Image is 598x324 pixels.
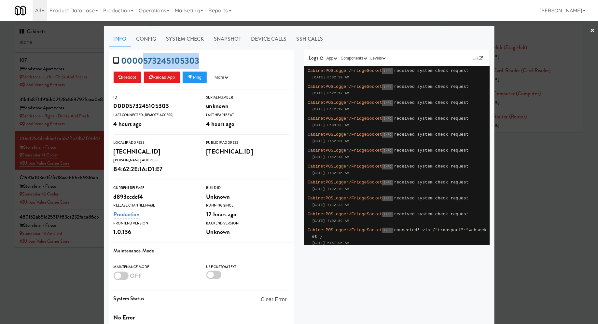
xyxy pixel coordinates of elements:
[114,140,197,146] div: Local IP Address
[382,132,393,138] span: INFO
[312,91,349,95] span: [DATE] 8:22:17 AM
[309,54,318,61] span: Logs
[161,31,209,47] a: System Check
[206,185,289,191] div: Build Id
[206,119,235,128] span: 4 hours ago
[312,241,349,245] span: [DATE] 6:57:05 AM
[369,55,387,61] button: Levels
[382,212,393,217] span: INFO
[114,295,144,302] span: System Status
[114,185,197,191] div: Current Release
[312,155,349,159] span: [DATE] 7:42:44 AM
[206,226,289,237] div: Unknown
[15,5,26,16] img: Micromart
[206,112,289,118] div: Last Heartbeat
[206,140,289,146] div: Public IP Address
[206,101,289,112] div: unknown
[394,132,469,137] span: received system check request
[382,180,393,185] span: INFO
[308,164,382,169] span: CabinetPOSLogger/FridgeSocket
[382,100,393,106] span: INFO
[114,72,142,83] button: Reboot
[114,264,197,270] div: Maintenance Mode
[209,72,234,83] button: More
[209,31,246,47] a: Snapshot
[206,264,289,270] div: Use Custom Text
[382,84,393,90] span: INFO
[114,247,154,254] span: Maintenance Mode
[114,226,197,237] div: 1.0.136
[394,84,469,89] span: received system check request
[394,100,469,105] span: received system check request
[312,187,349,191] span: [DATE] 7:22:40 AM
[394,148,469,153] span: received system check request
[246,31,292,47] a: Device Calls
[292,31,328,47] a: SSH Calls
[312,107,349,111] span: [DATE] 8:12:19 AM
[308,148,382,153] span: CabinetPOSLogger/FridgeSocket
[312,219,349,223] span: [DATE] 7:02:59 AM
[325,55,339,61] button: App
[144,72,180,83] button: Reload App
[394,196,469,201] span: received system check request
[312,171,349,175] span: [DATE] 7:32:15 AM
[394,116,469,121] span: received system check request
[114,220,197,227] div: Frontend Version
[308,68,382,73] span: CabinetPOSLogger/FridgeSocket
[382,116,393,122] span: INFO
[114,191,197,202] div: d893ccdcf4
[114,164,197,175] div: B4:62:2E:1A:D1:E7
[114,101,197,112] div: 0000573245105303
[382,228,393,233] span: INFO
[109,31,131,47] a: Info
[206,210,237,219] span: 12 hours ago
[308,180,382,185] span: CabinetPOSLogger/FridgeSocket
[206,94,289,101] div: Serial Number
[206,146,289,157] div: [TECHNICAL_ID]
[114,157,197,164] div: [PERSON_NAME] Address
[114,94,197,101] div: ID
[394,212,469,217] span: received system check request
[394,68,469,73] span: received system check request
[382,164,393,169] span: INFO
[183,72,207,83] button: Ping
[394,164,469,169] span: received system check request
[312,228,487,239] span: connected! via {"transport":"websocket"}
[114,202,197,209] div: Release Channel Name
[312,123,349,127] span: [DATE] 8:03:08 AM
[312,203,349,207] span: [DATE] 7:12:23 AM
[382,68,393,74] span: INFO
[130,271,142,280] span: OFF
[206,220,289,227] div: Backend Version
[308,100,382,105] span: CabinetPOSLogger/FridgeSocket
[312,75,349,79] span: [DATE] 8:32:39 AM
[590,21,595,41] a: ×
[308,132,382,137] span: CabinetPOSLogger/FridgeSocket
[339,55,369,61] button: Components
[382,196,393,201] span: INFO
[258,294,289,305] button: Clear Error
[312,139,349,143] span: [DATE] 7:52:01 AM
[308,196,382,201] span: CabinetPOSLogger/FridgeSocket
[308,84,382,89] span: CabinetPOSLogger/FridgeSocket
[394,180,469,185] span: received system check request
[471,55,485,61] a: Link
[114,119,142,128] span: 4 hours ago
[382,148,393,154] span: INFO
[206,202,289,209] div: Running Since
[121,55,200,67] a: 0000573245105303
[308,228,382,233] span: CabinetPOSLogger/FridgeSocket
[114,146,197,157] div: [TECHNICAL_ID]
[114,210,140,219] a: Production
[114,112,197,118] div: Last Connected (Remote Access)
[206,191,289,202] div: Unknown
[114,312,289,323] div: No Error
[308,116,382,121] span: CabinetPOSLogger/FridgeSocket
[308,212,382,217] span: CabinetPOSLogger/FridgeSocket
[131,31,161,47] a: Config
